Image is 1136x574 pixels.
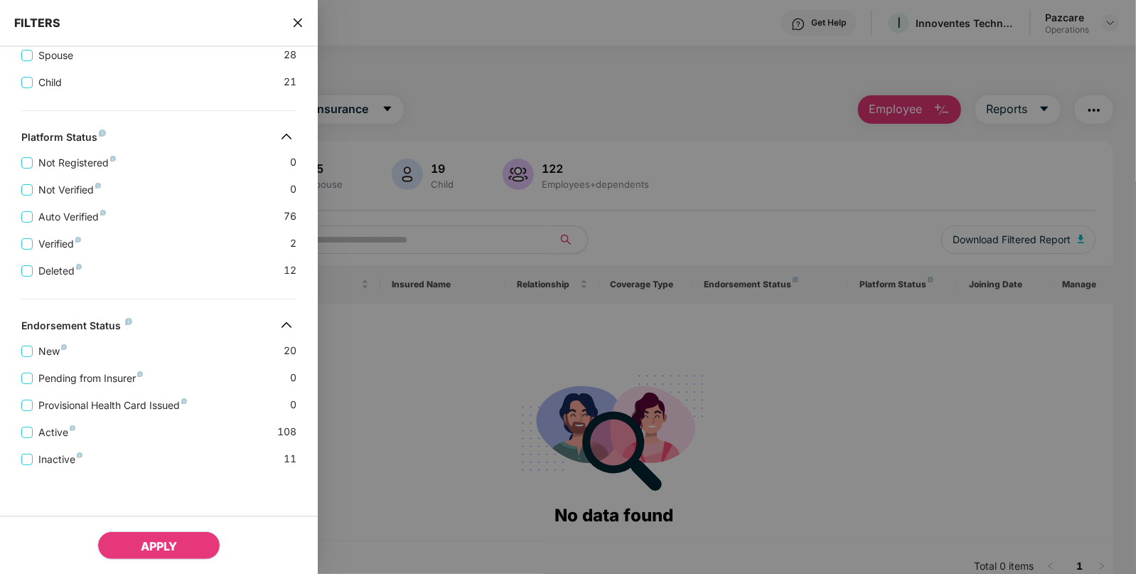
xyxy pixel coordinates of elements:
[125,318,132,325] img: svg+xml;base64,PHN2ZyB4bWxucz0iaHR0cDovL3d3dy53My5vcmcvMjAwMC9zdmciIHdpZHRoPSI4IiBoZWlnaHQ9IjgiIH...
[141,539,177,553] span: APPLY
[100,210,106,216] img: svg+xml;base64,PHN2ZyB4bWxucz0iaHR0cDovL3d3dy53My5vcmcvMjAwMC9zdmciIHdpZHRoPSI4IiBoZWlnaHQ9IjgiIH...
[61,344,67,350] img: svg+xml;base64,PHN2ZyB4bWxucz0iaHR0cDovL3d3dy53My5vcmcvMjAwMC9zdmciIHdpZHRoPSI4IiBoZWlnaHQ9IjgiIH...
[284,47,296,63] span: 28
[137,371,143,377] img: svg+xml;base64,PHN2ZyB4bWxucz0iaHR0cDovL3d3dy53My5vcmcvMjAwMC9zdmciIHdpZHRoPSI4IiBoZWlnaHQ9IjgiIH...
[277,424,296,440] span: 108
[284,451,296,467] span: 11
[290,370,296,386] span: 0
[33,155,122,171] span: Not Registered
[33,263,87,279] span: Deleted
[290,235,296,252] span: 2
[95,183,101,188] img: svg+xml;base64,PHN2ZyB4bWxucz0iaHR0cDovL3d3dy53My5vcmcvMjAwMC9zdmciIHdpZHRoPSI4IiBoZWlnaHQ9IjgiIH...
[284,208,296,225] span: 76
[33,371,149,386] span: Pending from Insurer
[284,262,296,279] span: 12
[33,398,193,413] span: Provisional Health Card Issued
[33,182,107,198] span: Not Verified
[75,237,81,243] img: svg+xml;base64,PHN2ZyB4bWxucz0iaHR0cDovL3d3dy53My5vcmcvMjAwMC9zdmciIHdpZHRoPSI4IiBoZWlnaHQ9IjgiIH...
[70,425,75,431] img: svg+xml;base64,PHN2ZyB4bWxucz0iaHR0cDovL3d3dy53My5vcmcvMjAwMC9zdmciIHdpZHRoPSI4IiBoZWlnaHQ9IjgiIH...
[99,129,106,137] img: svg+xml;base64,PHN2ZyB4bWxucz0iaHR0cDovL3d3dy53My5vcmcvMjAwMC9zdmciIHdpZHRoPSI4IiBoZWlnaHQ9IjgiIH...
[33,344,73,359] span: New
[290,397,296,413] span: 0
[292,16,304,30] span: close
[76,264,82,270] img: svg+xml;base64,PHN2ZyB4bWxucz0iaHR0cDovL3d3dy53My5vcmcvMjAwMC9zdmciIHdpZHRoPSI4IiBoZWlnaHQ9IjgiIH...
[275,125,298,148] img: svg+xml;base64,PHN2ZyB4bWxucz0iaHR0cDovL3d3dy53My5vcmcvMjAwMC9zdmciIHdpZHRoPSIzMiIgaGVpZ2h0PSIzMi...
[284,74,296,90] span: 21
[21,131,106,148] div: Platform Status
[33,209,112,225] span: Auto Verified
[33,75,68,90] span: Child
[77,452,82,458] img: svg+xml;base64,PHN2ZyB4bWxucz0iaHR0cDovL3d3dy53My5vcmcvMjAwMC9zdmciIHdpZHRoPSI4IiBoZWlnaHQ9IjgiIH...
[33,452,88,467] span: Inactive
[181,398,187,404] img: svg+xml;base64,PHN2ZyB4bWxucz0iaHR0cDovL3d3dy53My5vcmcvMjAwMC9zdmciIHdpZHRoPSI4IiBoZWlnaHQ9IjgiIH...
[290,154,296,171] span: 0
[284,343,296,359] span: 20
[275,314,298,336] img: svg+xml;base64,PHN2ZyB4bWxucz0iaHR0cDovL3d3dy53My5vcmcvMjAwMC9zdmciIHdpZHRoPSIzMiIgaGVpZ2h0PSIzMi...
[14,16,60,30] span: FILTERS
[33,236,87,252] span: Verified
[33,425,81,440] span: Active
[21,319,132,336] div: Endorsement Status
[33,48,79,63] span: Spouse
[290,181,296,198] span: 0
[110,156,116,161] img: svg+xml;base64,PHN2ZyB4bWxucz0iaHR0cDovL3d3dy53My5vcmcvMjAwMC9zdmciIHdpZHRoPSI4IiBoZWlnaHQ9IjgiIH...
[97,531,220,560] button: APPLY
